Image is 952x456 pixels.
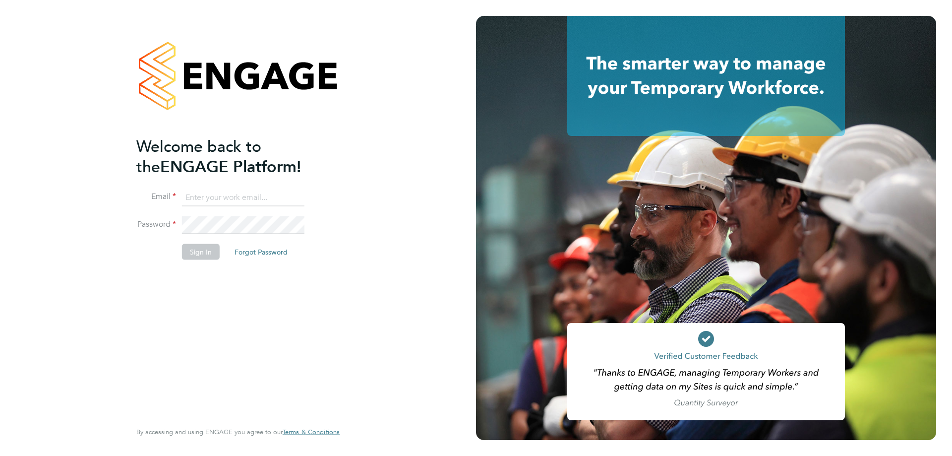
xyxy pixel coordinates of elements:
input: Enter your work email... [182,189,304,206]
button: Forgot Password [227,244,296,260]
button: Sign In [182,244,220,260]
span: Terms & Conditions [283,428,340,436]
label: Email [136,192,176,202]
a: Terms & Conditions [283,428,340,436]
label: Password [136,219,176,230]
h2: ENGAGE Platform! [136,136,330,177]
span: By accessing and using ENGAGE you agree to our [136,428,340,436]
span: Welcome back to the [136,136,261,176]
